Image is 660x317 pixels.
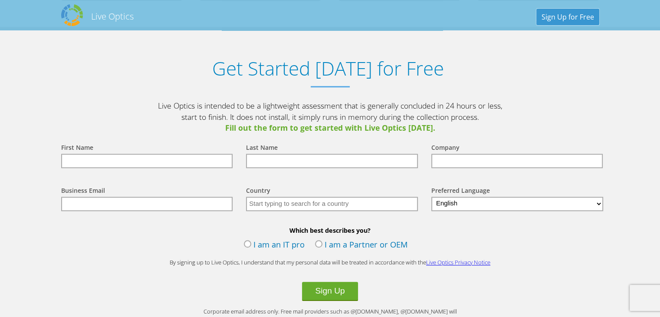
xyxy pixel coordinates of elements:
b: Which best describes you? [53,226,608,234]
a: Sign Up for Free [536,9,599,25]
h1: Get Started [DATE] for Free [53,57,604,79]
label: Business Email [61,186,105,197]
label: Country [246,186,270,197]
p: By signing up to Live Optics, I understand that my personal data will be treated in accordance wi... [157,258,504,267]
button: Sign Up [302,282,358,301]
label: I am an IT pro [244,239,305,252]
label: First Name [61,143,93,154]
h2: Live Optics [91,10,134,22]
a: Live Optics Privacy Notice [426,258,490,266]
input: Start typing to search for a country [246,197,418,211]
label: I am a Partner or OEM [315,239,408,252]
p: Live Optics is intended to be a lightweight assessment that is generally concluded in 24 hours or... [157,100,504,134]
label: Preferred Language [431,186,490,197]
label: Company [431,143,460,154]
span: Fill out the form to get started with Live Optics [DATE]. [157,122,504,134]
label: Last Name [246,143,278,154]
img: Dell Dpack [61,4,83,26]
